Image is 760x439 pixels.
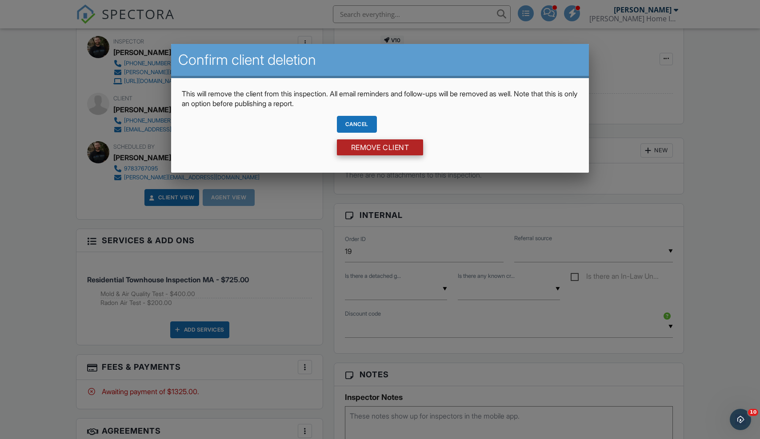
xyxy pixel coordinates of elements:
input: Remove Client [337,139,424,155]
p: This will remove the client from this inspection. All email reminders and follow-ups will be remo... [182,89,579,109]
h2: Confirm client deletion [178,51,582,69]
div: Cancel [337,116,377,133]
span: 10 [748,409,758,416]
iframe: Intercom live chat [730,409,751,430]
